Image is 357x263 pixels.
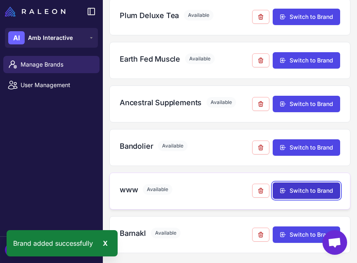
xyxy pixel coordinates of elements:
[252,141,269,155] button: Remove from agency
[120,53,180,65] h3: Earth Fed Muscle
[158,141,188,151] span: Available
[120,10,179,21] h3: Plum Deluxe Tea
[5,243,21,256] div: MV
[273,9,340,25] button: Switch to Brand
[273,52,340,69] button: Switch to Brand
[21,81,93,90] span: User Management
[206,97,236,108] span: Available
[252,10,269,24] button: Remove from agency
[273,182,340,199] button: Switch to Brand
[151,228,181,238] span: Available
[273,226,340,243] button: Switch to Brand
[120,141,153,152] h3: Bandolier
[7,230,118,256] div: Brand added successfully
[120,184,138,195] h3: www
[8,31,25,44] div: AI
[120,97,202,108] h3: Ancestral Supplements
[5,7,65,16] img: Raleon Logo
[252,228,269,242] button: Remove from agency
[28,33,73,42] span: Amb Interactive
[184,10,213,21] span: Available
[252,97,269,111] button: Remove from agency
[3,56,100,73] a: Manage Brands
[21,60,93,69] span: Manage Brands
[273,96,340,112] button: Switch to Brand
[3,76,100,94] a: User Management
[100,237,111,250] div: X
[273,139,340,156] button: Switch to Brand
[185,53,215,64] span: Available
[252,53,269,67] button: Remove from agency
[5,28,98,48] button: AIAmb Interactive
[120,228,146,239] h3: Barnakl
[143,184,172,195] span: Available
[252,184,269,198] button: Remove from agency
[322,230,347,255] div: Open chat
[5,7,69,16] a: Raleon Logo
